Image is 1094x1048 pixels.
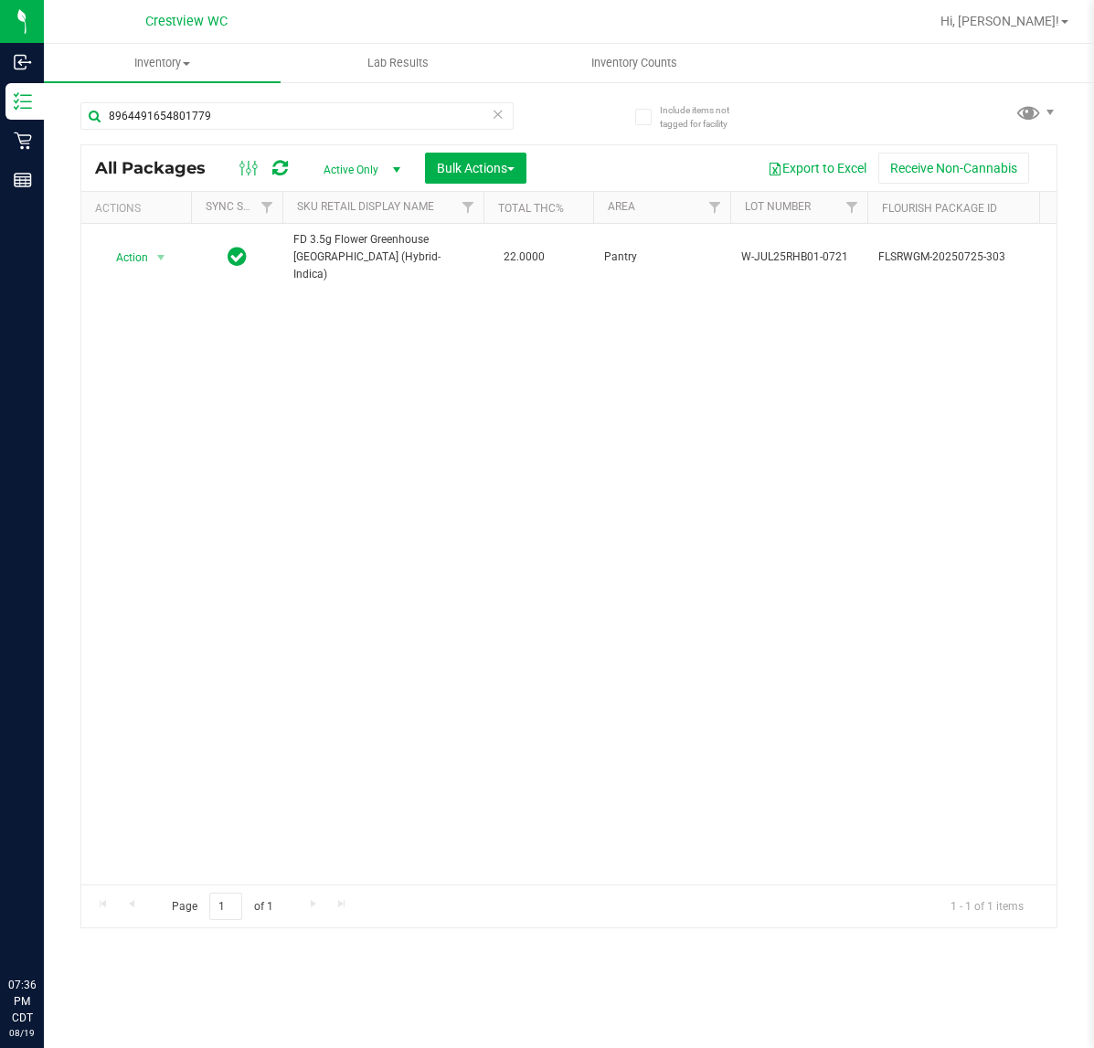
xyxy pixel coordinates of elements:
[14,132,32,150] inline-svg: Retail
[14,92,32,111] inline-svg: Inventory
[8,977,36,1026] p: 07:36 PM CDT
[936,893,1038,920] span: 1 - 1 of 1 items
[741,249,856,266] span: W-JUL25RHB01-0721
[156,893,288,921] span: Page of 1
[608,200,635,213] a: Area
[206,200,276,213] a: Sync Status
[745,200,811,213] a: Lot Number
[343,55,453,71] span: Lab Results
[492,102,505,126] span: Clear
[878,153,1029,184] button: Receive Non-Cannabis
[150,245,173,270] span: select
[80,102,514,130] input: Search Package ID, Item Name, SKU, Lot or Part Number...
[756,153,878,184] button: Export to Excel
[516,44,753,82] a: Inventory Counts
[425,153,526,184] button: Bulk Actions
[837,192,867,223] a: Filter
[252,192,282,223] a: Filter
[95,202,184,215] div: Actions
[14,53,32,71] inline-svg: Inbound
[494,244,554,270] span: 22.0000
[882,202,997,215] a: Flourish Package ID
[293,231,473,284] span: FD 3.5g Flower Greenhouse [GEOGRAPHIC_DATA] (Hybrid-Indica)
[44,44,281,82] a: Inventory
[100,245,149,270] span: Action
[940,14,1059,28] span: Hi, [PERSON_NAME]!
[54,899,76,921] iframe: Resource center unread badge
[498,202,564,215] a: Total THC%
[209,893,242,921] input: 1
[14,171,32,189] inline-svg: Reports
[878,249,1057,266] span: FLSRWGM-20250725-303
[145,14,228,29] span: Crestview WC
[437,161,515,175] span: Bulk Actions
[660,103,751,131] span: Include items not tagged for facility
[453,192,483,223] a: Filter
[8,1026,36,1040] p: 08/19
[567,55,702,71] span: Inventory Counts
[604,249,719,266] span: Pantry
[297,200,434,213] a: SKU Retail Display Name
[18,902,73,957] iframe: Resource center
[700,192,730,223] a: Filter
[44,55,281,71] span: Inventory
[228,244,247,270] span: In Sync
[95,158,224,178] span: All Packages
[281,44,517,82] a: Lab Results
